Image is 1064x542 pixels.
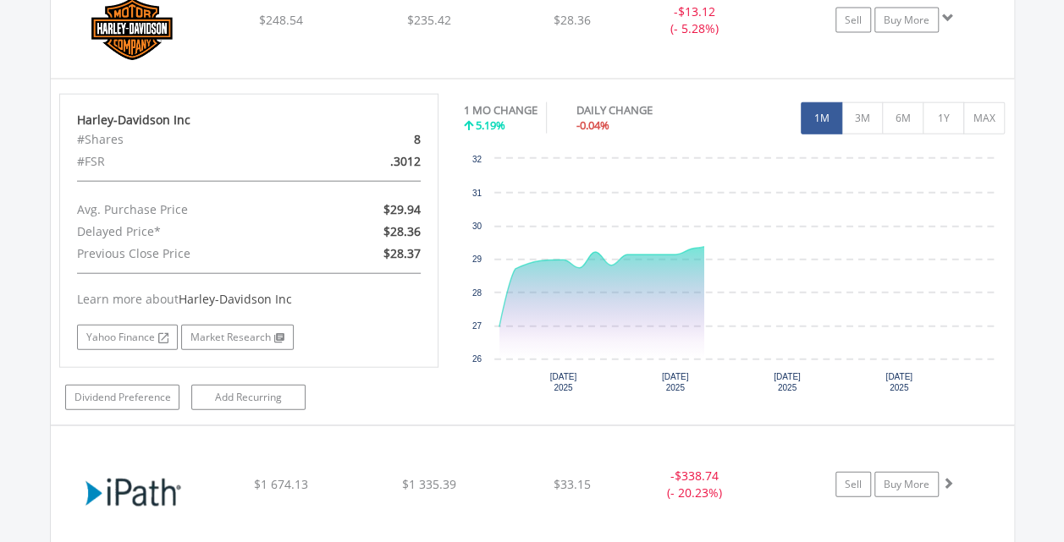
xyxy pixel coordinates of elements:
[554,12,591,28] span: $28.36
[874,472,939,497] a: Buy More
[472,255,482,264] text: 29
[383,223,421,239] span: $28.36
[554,476,591,492] span: $33.15
[774,372,801,392] text: [DATE] 2025
[402,476,456,492] span: $1 335.39
[472,288,482,298] text: 28
[64,243,311,265] div: Previous Close Price
[631,468,759,501] div: - (- 20.23%)
[253,476,307,492] span: $1 674.13
[258,12,302,28] span: $248.54
[64,221,311,243] div: Delayed Price*
[77,112,421,129] div: Harley-Davidson Inc
[923,102,964,134] button: 1Y
[472,222,482,231] text: 30
[472,189,482,198] text: 31
[678,3,715,19] span: $13.12
[77,325,178,350] a: Yahoo Finance
[407,12,451,28] span: $235.42
[64,129,311,151] div: #Shares
[472,155,482,164] text: 32
[476,118,505,133] span: 5.19%
[472,354,482,364] text: 26
[383,245,421,261] span: $28.37
[179,291,292,307] span: Harley-Davidson Inc
[191,385,306,410] a: Add Recurring
[885,372,912,392] text: [DATE] 2025
[882,102,923,134] button: 6M
[675,468,719,484] span: $338.74
[65,385,179,410] a: Dividend Preference
[383,201,421,217] span: $29.94
[64,151,311,172] div: #FSR
[835,472,871,497] a: Sell
[576,102,712,118] div: DAILY CHANGE
[181,325,294,350] a: Market Research
[464,151,1006,404] div: Chart. Highcharts interactive chart.
[64,199,311,221] div: Avg. Purchase Price
[662,372,689,392] text: [DATE] 2025
[464,102,538,118] div: 1 MO CHANGE
[464,151,1006,404] svg: Interactive chart
[835,8,871,33] a: Sell
[963,102,1005,134] button: MAX
[59,447,205,539] img: EQU.US.VXX.png
[310,151,433,172] div: .3012
[874,8,939,33] a: Buy More
[310,129,433,151] div: 8
[631,3,759,37] div: - (- 5.28%)
[77,291,421,308] div: Learn more about
[801,102,842,134] button: 1M
[576,118,609,133] span: -0.04%
[841,102,883,134] button: 3M
[472,321,482,331] text: 27
[549,372,576,392] text: [DATE] 2025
